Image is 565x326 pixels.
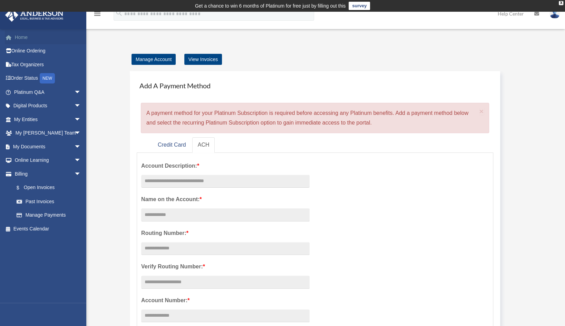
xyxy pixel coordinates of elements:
img: Anderson Advisors Platinum Portal [3,8,66,22]
div: NEW [40,73,55,83]
span: $ [20,184,24,192]
span: arrow_drop_down [74,85,88,99]
a: survey [349,2,370,10]
span: arrow_drop_down [74,167,88,181]
span: arrow_drop_down [74,99,88,113]
i: search [115,9,123,17]
a: menu [93,12,101,18]
div: Get a chance to win 6 months of Platinum for free just by filling out this [195,2,346,10]
a: Order StatusNEW [5,71,91,86]
a: Online Learningarrow_drop_down [5,154,91,167]
a: View Invoices [184,54,222,65]
div: close [559,1,563,5]
div: A payment method for your Platinum Subscription is required before accessing any Platinum benefit... [141,103,489,133]
a: Home [5,30,91,44]
button: Close [479,108,484,115]
a: Events Calendar [5,222,91,236]
a: Digital Productsarrow_drop_down [5,99,91,113]
label: Name on the Account: [141,195,310,204]
label: Account Number: [141,296,310,305]
a: ACH [192,137,215,153]
a: Platinum Q&Aarrow_drop_down [5,85,91,99]
a: My Entitiesarrow_drop_down [5,112,91,126]
a: Credit Card [152,137,192,153]
a: Tax Organizers [5,58,91,71]
label: Verify Routing Number: [141,262,310,271]
h4: Add A Payment Method [137,78,493,93]
span: arrow_drop_down [74,126,88,140]
span: arrow_drop_down [74,154,88,168]
span: arrow_drop_down [74,140,88,154]
a: Past Invoices [10,195,91,208]
a: Manage Account [131,54,176,65]
span: × [479,107,484,115]
span: arrow_drop_down [74,112,88,127]
label: Account Description: [141,161,310,171]
a: Manage Payments [10,208,88,222]
label: Routing Number: [141,228,310,238]
a: Online Ordering [5,44,91,58]
a: My [PERSON_NAME] Teamarrow_drop_down [5,126,91,140]
a: My Documentsarrow_drop_down [5,140,91,154]
a: $Open Invoices [10,181,91,195]
i: menu [93,10,101,18]
img: User Pic [549,9,560,19]
a: Billingarrow_drop_down [5,167,91,181]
